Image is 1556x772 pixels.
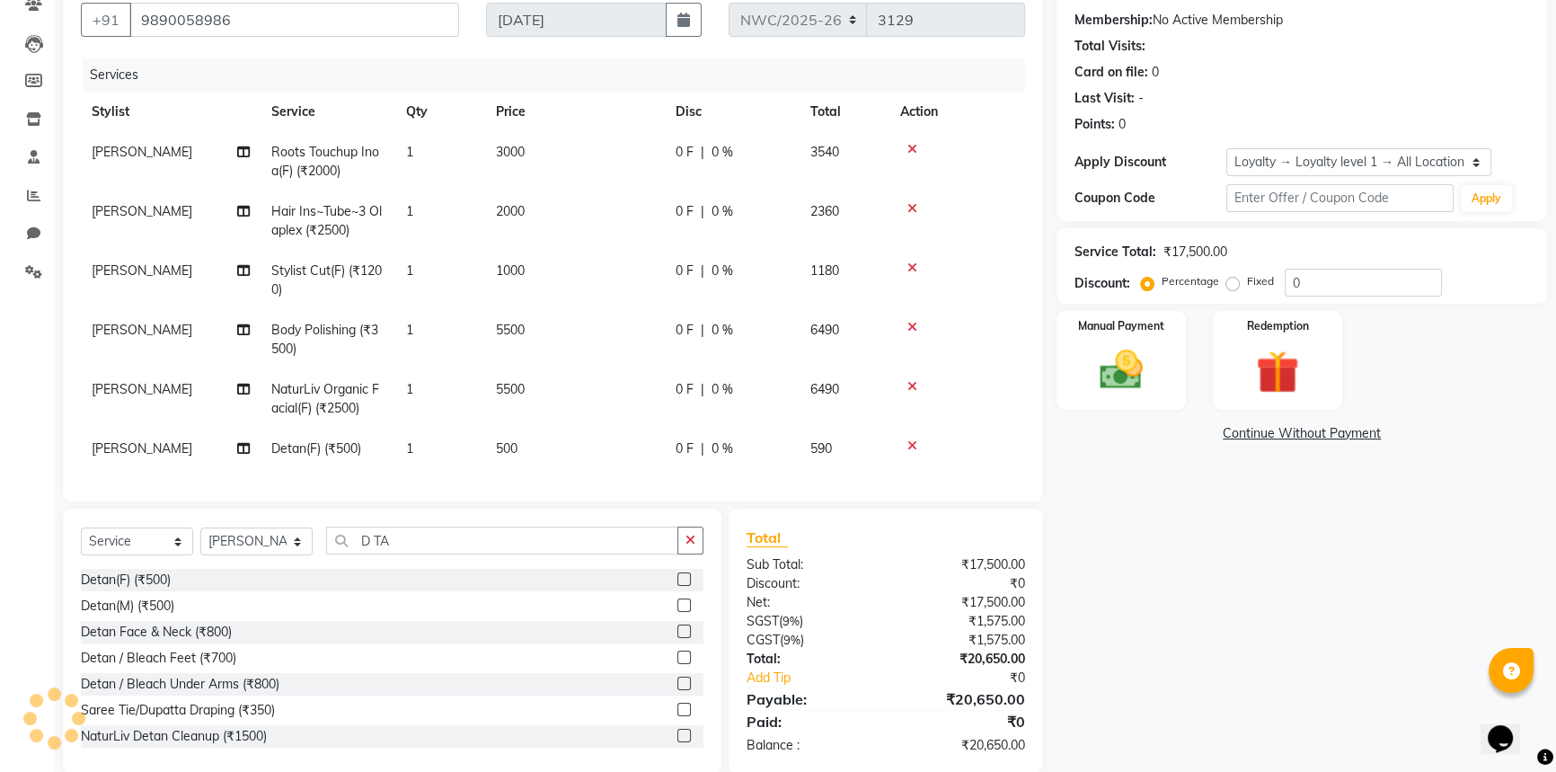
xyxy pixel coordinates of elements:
[1074,115,1115,134] div: Points:
[271,203,382,238] span: Hair Ins~Tube~3 Olaplex (₹2500)
[701,380,704,399] span: |
[733,574,886,593] div: Discount:
[1074,11,1153,30] div: Membership:
[1078,318,1164,334] label: Manual Payment
[886,555,1039,574] div: ₹17,500.00
[810,262,839,279] span: 1180
[712,202,733,221] span: 0 %
[1074,153,1226,172] div: Apply Discount
[665,92,800,132] th: Disc
[733,612,886,631] div: ( )
[1074,63,1148,82] div: Card on file:
[712,262,733,280] span: 0 %
[1074,274,1130,293] div: Discount:
[810,144,839,160] span: 3540
[676,202,694,221] span: 0 F
[81,597,174,616] div: Detan(M) (₹500)
[1461,185,1512,212] button: Apply
[1162,273,1219,289] label: Percentage
[701,439,704,458] span: |
[92,144,192,160] span: [PERSON_NAME]
[747,632,780,648] span: CGST
[1481,700,1538,754] iframe: chat widget
[1074,243,1156,262] div: Service Total:
[81,571,171,590] div: Detan(F) (₹500)
[81,623,232,642] div: Detan Face & Neck (₹800)
[810,440,832,457] span: 590
[886,711,1039,732] div: ₹0
[810,381,839,397] span: 6490
[496,381,525,397] span: 5500
[676,143,694,162] span: 0 F
[676,262,694,280] span: 0 F
[1086,345,1156,395] img: _cash.svg
[712,380,733,399] span: 0 %
[406,440,413,457] span: 1
[747,528,788,547] span: Total
[92,440,192,457] span: [PERSON_NAME]
[81,675,279,694] div: Detan / Bleach Under Arms (₹800)
[1118,115,1126,134] div: 0
[496,203,525,219] span: 2000
[886,612,1039,631] div: ₹1,575.00
[485,92,665,132] th: Price
[733,650,886,669] div: Total:
[496,262,525,279] span: 1000
[733,593,886,612] div: Net:
[733,669,912,688] a: Add Tip
[271,440,361,457] span: Detan(F) (₹500)
[886,650,1039,669] div: ₹20,650.00
[886,688,1039,710] div: ₹20,650.00
[261,92,395,132] th: Service
[271,144,379,179] span: Roots Touchup Inoa(F) (₹2000)
[496,322,525,338] span: 5500
[496,440,517,457] span: 500
[406,144,413,160] span: 1
[1247,318,1309,334] label: Redemption
[886,574,1039,593] div: ₹0
[406,203,413,219] span: 1
[712,439,733,458] span: 0 %
[800,92,889,132] th: Total
[886,593,1039,612] div: ₹17,500.00
[271,262,382,297] span: Stylist Cut(F) (₹1200)
[676,380,694,399] span: 0 F
[782,614,800,628] span: 9%
[1074,89,1135,108] div: Last Visit:
[886,631,1039,650] div: ₹1,575.00
[733,711,886,732] div: Paid:
[1163,243,1227,262] div: ₹17,500.00
[1152,63,1159,82] div: 0
[92,262,192,279] span: [PERSON_NAME]
[733,736,886,755] div: Balance :
[810,322,839,338] span: 6490
[676,439,694,458] span: 0 F
[326,527,678,555] input: Search or Scan
[733,555,886,574] div: Sub Total:
[889,92,1025,132] th: Action
[81,701,275,720] div: Saree Tie/Dupatta Draping (₹350)
[733,631,886,650] div: ( )
[712,321,733,340] span: 0 %
[92,322,192,338] span: [PERSON_NAME]
[81,92,261,132] th: Stylist
[1138,89,1144,108] div: -
[271,322,378,357] span: Body Polishing (₹3500)
[701,321,704,340] span: |
[395,92,485,132] th: Qty
[81,727,267,746] div: NaturLiv Detan Cleanup (₹1500)
[701,143,704,162] span: |
[1074,11,1529,30] div: No Active Membership
[406,262,413,279] span: 1
[1074,189,1226,208] div: Coupon Code
[701,262,704,280] span: |
[1226,184,1454,212] input: Enter Offer / Coupon Code
[1242,345,1313,399] img: _gift.svg
[712,143,733,162] span: 0 %
[676,321,694,340] span: 0 F
[92,381,192,397] span: [PERSON_NAME]
[129,3,459,37] input: Search by Name/Mobile/Email/Code
[1074,37,1145,56] div: Total Visits:
[406,322,413,338] span: 1
[1060,424,1543,443] a: Continue Without Payment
